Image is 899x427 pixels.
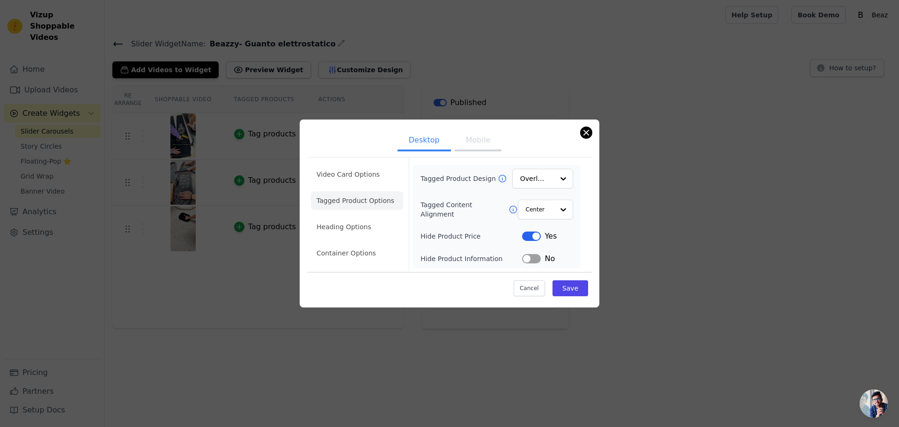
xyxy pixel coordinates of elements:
div: Aprire la chat [860,390,888,418]
label: Hide Product Price [420,232,522,241]
label: Hide Product Information [420,254,522,263]
li: Video Card Options [311,165,403,184]
button: Mobile [455,131,501,151]
li: Container Options [311,244,403,262]
button: Cancel [514,280,545,296]
li: Tagged Product Options [311,191,403,210]
button: Close modal [581,127,592,138]
button: Desktop [398,131,451,151]
button: Save [553,280,588,296]
span: Yes [545,231,557,242]
label: Tagged Product Design [420,174,497,183]
span: No [545,253,555,264]
li: Heading Options [311,217,403,236]
label: Tagged Content Alignment [420,200,508,219]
